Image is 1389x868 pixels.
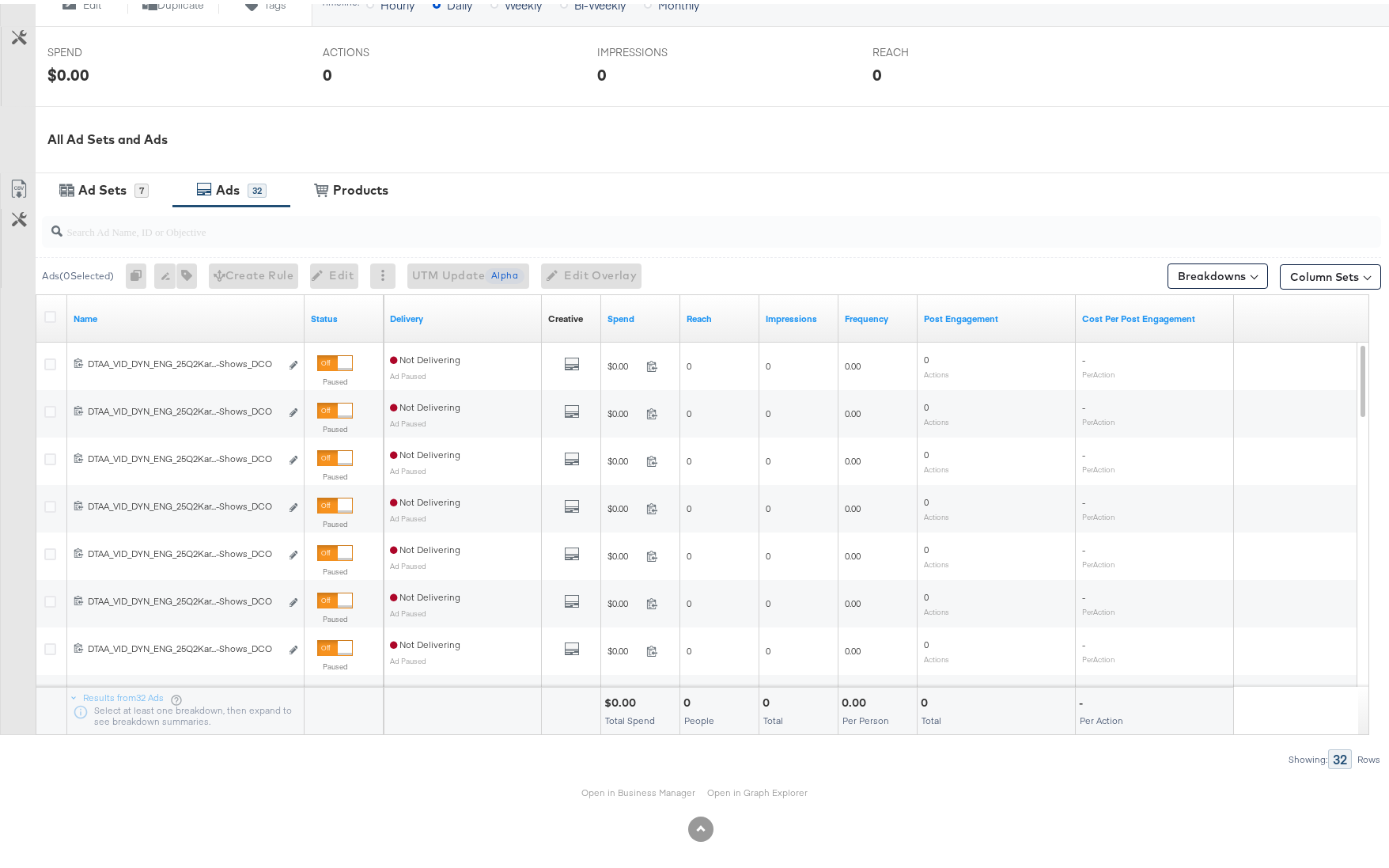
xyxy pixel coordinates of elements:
[581,783,695,794] a: Open in Business Manager
[607,451,640,463] span: $0.00
[134,180,149,194] div: 7
[390,492,460,504] span: Not Delivering
[845,593,861,605] span: 0.00
[317,373,353,383] label: Paused
[390,540,460,552] span: Not Delivering
[1082,413,1115,423] sub: Per Action
[766,404,770,415] span: 0
[390,350,460,362] span: Not Delivering
[842,692,871,707] div: 0.00
[924,350,929,362] span: 0
[1082,540,1085,552] span: -
[845,356,861,368] span: 0.00
[548,309,583,321] div: Creative
[607,641,640,653] span: $0.00
[1079,692,1088,707] div: -
[390,415,426,424] sub: Ad Paused
[766,546,770,558] span: 0
[1082,508,1115,517] sub: Per Action
[842,711,889,722] span: Per Person
[1082,587,1085,599] span: -
[707,783,808,794] a: Open in Graph Explorer
[607,356,640,368] span: $0.00
[317,515,353,525] label: Paused
[607,546,640,558] span: $0.00
[924,461,949,470] sub: Actions
[390,605,426,614] sub: Ad Paused
[1082,635,1085,646] span: -
[597,41,716,56] span: IMPRESSIONS
[766,593,770,605] span: 0
[845,309,911,321] a: The average number of times your ad was served to each person.
[390,557,426,567] sub: Ad Paused
[78,177,127,195] div: Ad Sets
[845,498,861,510] span: 0.00
[1082,366,1115,375] sub: Per Action
[607,498,640,510] span: $0.00
[607,404,640,415] span: $0.00
[1082,492,1085,504] span: -
[390,635,460,646] span: Not Delivering
[687,356,691,368] span: 0
[766,641,770,653] span: 0
[88,639,280,651] div: DTAA_VID_DYN_ENG_25Q2Kar...-Shows_DCO
[1328,745,1352,765] div: 32
[604,692,641,707] div: $0.00
[333,177,388,195] div: Products
[921,692,933,707] div: 0
[687,546,691,558] span: 0
[683,692,695,707] div: 0
[390,367,426,377] sub: Ad Paused
[845,451,861,463] span: 0.00
[763,711,783,722] span: Total
[766,498,770,510] span: 0
[763,692,774,707] div: 0
[317,658,353,668] label: Paused
[872,41,991,56] span: REACH
[1082,309,1228,321] a: The average cost per action related to your Page's posts as a result of your ad.
[88,591,280,604] div: DTAA_VID_DYN_ENG_25Q2Kar...-Shows_DCO
[597,59,607,82] div: 0
[1082,555,1115,565] sub: Per Action
[924,366,949,375] sub: Actions
[390,309,536,321] a: Reflects the ability of your Ad to achieve delivery.
[687,309,753,321] a: The number of people your ad was served to.
[88,354,280,366] div: DTAA_VID_DYN_ENG_25Q2Kar...-Shows_DCO
[687,641,691,653] span: 0
[390,445,460,457] span: Not Delivering
[924,508,949,517] sub: Actions
[607,593,640,605] span: $0.00
[317,420,353,430] label: Paused
[924,555,949,565] sub: Actions
[1082,603,1115,612] sub: Per Action
[924,492,929,504] span: 0
[1280,260,1381,286] button: Column Sets
[1080,711,1123,722] span: Per Action
[88,401,280,414] div: DTAA_VID_DYN_ENG_25Q2Kar...-Shows_DCO
[323,59,332,82] div: 0
[924,309,1069,321] a: The number of actions related to your Page's posts as a result of your ad.
[766,309,832,321] a: The number of times your ad was served. On mobile apps an ad is counted as served the first time ...
[1288,750,1328,761] div: Showing:
[47,41,166,56] span: SPEND
[548,309,583,321] a: Shows the creative associated with your ad.
[390,397,460,409] span: Not Delivering
[924,635,929,646] span: 0
[317,610,353,620] label: Paused
[684,711,714,722] span: People
[216,177,240,195] div: Ads
[924,603,949,612] sub: Actions
[248,180,267,194] div: 32
[607,309,674,321] a: The total amount spent to date.
[42,265,114,279] div: Ads ( 0 Selected)
[766,451,770,463] span: 0
[390,652,426,661] sub: Ad Paused
[605,711,655,722] span: Total Spend
[872,59,882,82] div: 0
[390,462,426,472] sub: Ad Paused
[1082,461,1115,470] sub: Per Action
[1082,445,1085,457] span: -
[845,404,861,415] span: 0.00
[390,510,426,519] sub: Ad Paused
[687,593,691,605] span: 0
